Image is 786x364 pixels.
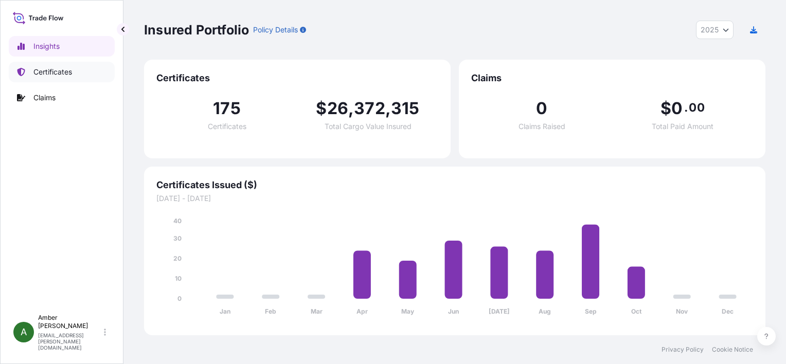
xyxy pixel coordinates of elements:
span: Certificates Issued ($) [156,179,753,191]
p: [EMAIL_ADDRESS][PERSON_NAME][DOMAIN_NAME] [38,332,102,351]
span: $ [660,100,671,117]
span: Total Cargo Value Insured [325,123,412,130]
span: 00 [689,103,704,112]
span: Claims [471,72,753,84]
span: , [348,100,354,117]
a: Cookie Notice [712,345,753,354]
span: 0 [536,100,547,117]
tspan: Apr [356,307,368,315]
span: 372 [354,100,385,117]
tspan: Oct [631,307,642,315]
p: Amber [PERSON_NAME] [38,314,102,330]
button: Year Selector [696,21,734,39]
span: , [385,100,391,117]
tspan: Dec [722,307,734,315]
a: Privacy Policy [662,345,704,354]
tspan: 0 [177,295,182,302]
span: 315 [391,100,420,117]
tspan: 20 [173,254,182,262]
span: A [21,327,27,337]
span: [DATE] - [DATE] [156,193,753,204]
a: Insights [9,36,115,57]
tspan: Feb [265,307,276,315]
tspan: Aug [539,307,551,315]
tspan: 40 [173,217,182,225]
span: Total Paid Amount [652,123,713,130]
tspan: 10 [175,275,182,282]
tspan: May [401,307,415,315]
p: Certificates [33,67,72,77]
tspan: [DATE] [489,307,510,315]
tspan: Jan [220,307,230,315]
span: 2025 [701,25,719,35]
span: Certificates [156,72,438,84]
a: Certificates [9,62,115,82]
p: Insights [33,41,60,51]
tspan: Jun [448,307,459,315]
tspan: Mar [311,307,323,315]
span: 175 [213,100,241,117]
span: $ [316,100,327,117]
tspan: Nov [676,307,688,315]
p: Policy Details [253,25,298,35]
span: 26 [327,100,348,117]
p: Insured Portfolio [144,22,249,38]
span: . [684,103,688,112]
p: Claims [33,93,56,103]
tspan: 30 [173,234,182,242]
a: Claims [9,87,115,108]
tspan: Sep [585,307,597,315]
span: 0 [671,100,683,117]
span: Claims Raised [519,123,565,130]
span: Certificates [208,123,246,130]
